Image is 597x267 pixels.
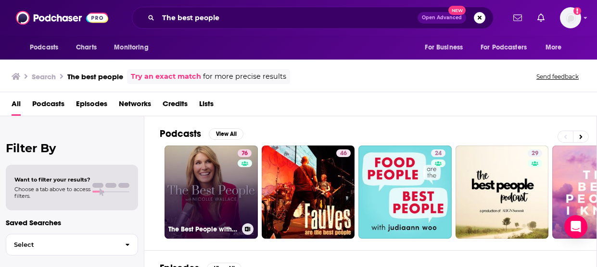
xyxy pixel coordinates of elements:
span: 46 [340,149,347,158]
a: 29 [456,146,549,239]
span: Choose a tab above to access filters. [14,186,90,199]
span: Charts [76,41,97,54]
span: For Business [425,41,463,54]
span: 29 [532,149,538,158]
span: Monitoring [114,41,148,54]
a: Lists [199,96,214,116]
a: Charts [70,38,102,57]
input: Search podcasts, credits, & more... [158,10,418,25]
button: open menu [418,38,475,57]
a: 76 [238,149,252,157]
h3: Search [32,72,56,81]
span: Want to filter your results? [14,176,90,183]
span: For Podcasters [481,41,527,54]
a: Show notifications dropdown [509,10,526,26]
a: PodcastsView All [160,128,243,140]
button: open menu [539,38,574,57]
a: Podcasts [32,96,64,116]
a: All [12,96,21,116]
span: New [448,6,466,15]
a: Try an exact match [131,71,201,82]
h2: Podcasts [160,128,201,140]
span: Open Advanced [422,15,462,20]
span: More [546,41,562,54]
button: View All [209,128,243,140]
h2: Filter By [6,141,138,155]
div: Open Intercom Messenger [564,215,587,238]
span: for more precise results [203,71,286,82]
button: open menu [107,38,161,57]
a: 46 [336,149,351,157]
a: 29 [528,149,542,157]
img: User Profile [560,7,581,28]
button: Send feedback [533,73,582,81]
span: Podcasts [30,41,58,54]
span: Select [6,242,117,248]
a: 46 [262,146,355,239]
a: 76The Best People with [PERSON_NAME] [165,146,258,239]
button: open menu [474,38,541,57]
a: Show notifications dropdown [533,10,548,26]
a: 24 [358,146,452,239]
h3: The Best People with [PERSON_NAME] [168,225,238,233]
button: Show profile menu [560,7,581,28]
span: 76 [241,149,248,158]
span: Logged in as kkade [560,7,581,28]
a: 24 [431,149,445,157]
button: Open AdvancedNew [418,12,466,24]
a: Networks [119,96,151,116]
a: Credits [163,96,188,116]
button: open menu [23,38,71,57]
svg: Add a profile image [573,7,581,15]
span: 24 [435,149,442,158]
p: Saved Searches [6,218,138,227]
div: Search podcasts, credits, & more... [132,7,494,29]
a: Episodes [76,96,107,116]
button: Select [6,234,138,255]
h3: The best people [67,72,123,81]
img: Podchaser - Follow, Share and Rate Podcasts [16,9,108,27]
